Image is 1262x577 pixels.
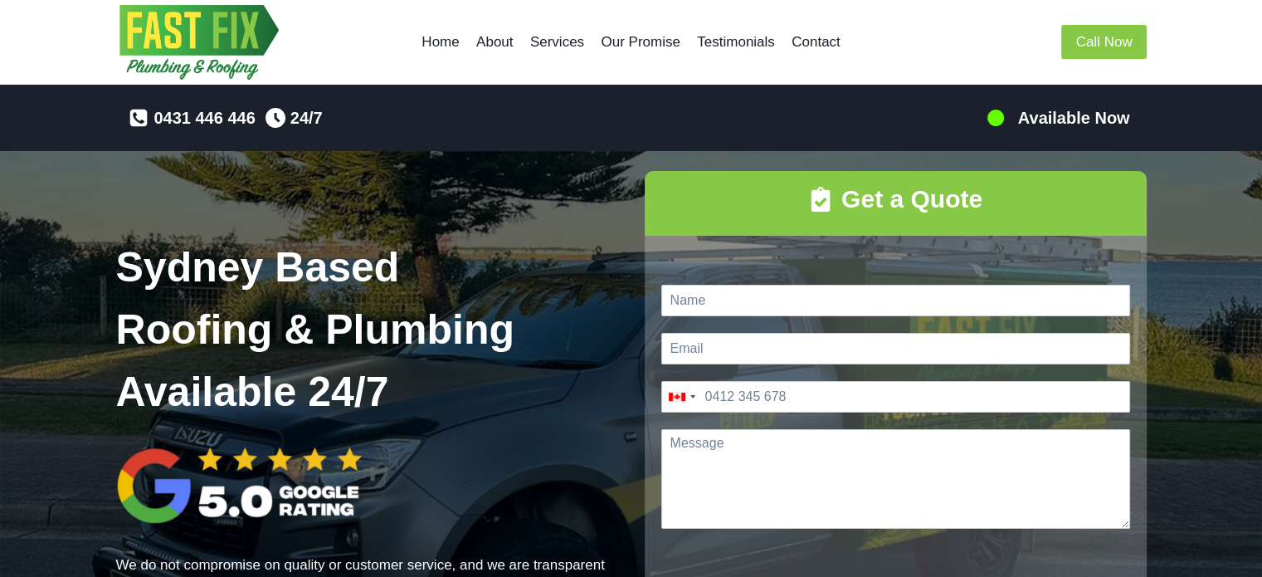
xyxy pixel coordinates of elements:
[116,237,618,423] h1: Sydney Based Roofing & Plumbing Available 24/7
[661,333,1130,364] input: Email
[468,22,522,62] a: About
[689,22,783,62] a: Testimonials
[1061,25,1146,59] a: Call Now
[662,382,700,412] button: Selected country
[413,22,849,62] nav: Primary Navigation
[661,285,1130,316] input: Name
[1018,105,1130,130] h5: Available Now
[661,381,1130,413] input: Phone
[522,22,593,62] a: Services
[129,105,255,131] a: 0431 446 446
[413,22,468,62] a: Home
[153,105,255,131] span: 0431 446 446
[986,108,1006,128] img: 100-percents.png
[592,22,689,62] a: Our Promise
[290,105,323,131] span: 24/7
[841,185,982,213] strong: Get a Quote
[783,22,849,62] a: Contact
